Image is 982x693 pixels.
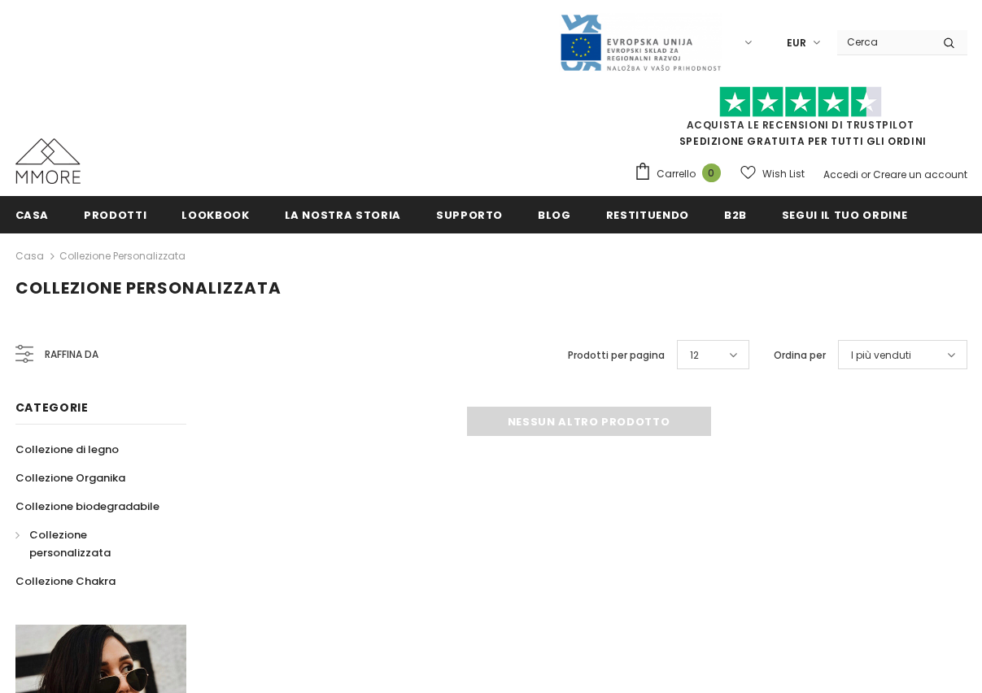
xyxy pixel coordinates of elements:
[15,246,44,266] a: Casa
[15,464,125,492] a: Collezione Organika
[84,207,146,223] span: Prodotti
[690,347,699,364] span: 12
[657,166,696,182] span: Carrello
[559,35,722,49] a: Javni Razpis
[15,521,168,567] a: Collezione personalizzata
[436,207,503,223] span: supporto
[719,86,882,118] img: Fidati di Pilot Stars
[15,196,50,233] a: Casa
[837,30,931,54] input: Search Site
[29,527,111,560] span: Collezione personalizzata
[634,162,729,186] a: Carrello 0
[15,207,50,223] span: Casa
[538,207,571,223] span: Blog
[15,442,119,457] span: Collezione di legno
[606,207,689,223] span: Restituendo
[724,207,747,223] span: B2B
[702,163,721,182] span: 0
[436,196,503,233] a: supporto
[84,196,146,233] a: Prodotti
[15,435,119,464] a: Collezione di legno
[724,196,747,233] a: B2B
[15,573,116,589] span: Collezione Chakra
[15,399,89,416] span: Categorie
[873,168,967,181] a: Creare un account
[15,138,81,184] img: Casi MMORE
[774,347,826,364] label: Ordina per
[851,347,911,364] span: I più venduti
[568,347,665,364] label: Prodotti per pagina
[285,196,401,233] a: La nostra storia
[823,168,858,181] a: Accedi
[787,35,806,51] span: EUR
[181,207,249,223] span: Lookbook
[538,196,571,233] a: Blog
[15,567,116,595] a: Collezione Chakra
[861,168,871,181] span: or
[59,249,185,263] a: Collezione personalizzata
[15,499,159,514] span: Collezione biodegradabile
[782,207,907,223] span: Segui il tuo ordine
[606,196,689,233] a: Restituendo
[634,94,967,148] span: SPEDIZIONE GRATUITA PER TUTTI GLI ORDINI
[740,159,805,188] a: Wish List
[559,13,722,72] img: Javni Razpis
[15,492,159,521] a: Collezione biodegradabile
[15,470,125,486] span: Collezione Organika
[45,346,98,364] span: Raffina da
[782,196,907,233] a: Segui il tuo ordine
[15,277,282,299] span: Collezione personalizzata
[687,118,914,132] a: Acquista le recensioni di TrustPilot
[285,207,401,223] span: La nostra storia
[181,196,249,233] a: Lookbook
[762,166,805,182] span: Wish List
